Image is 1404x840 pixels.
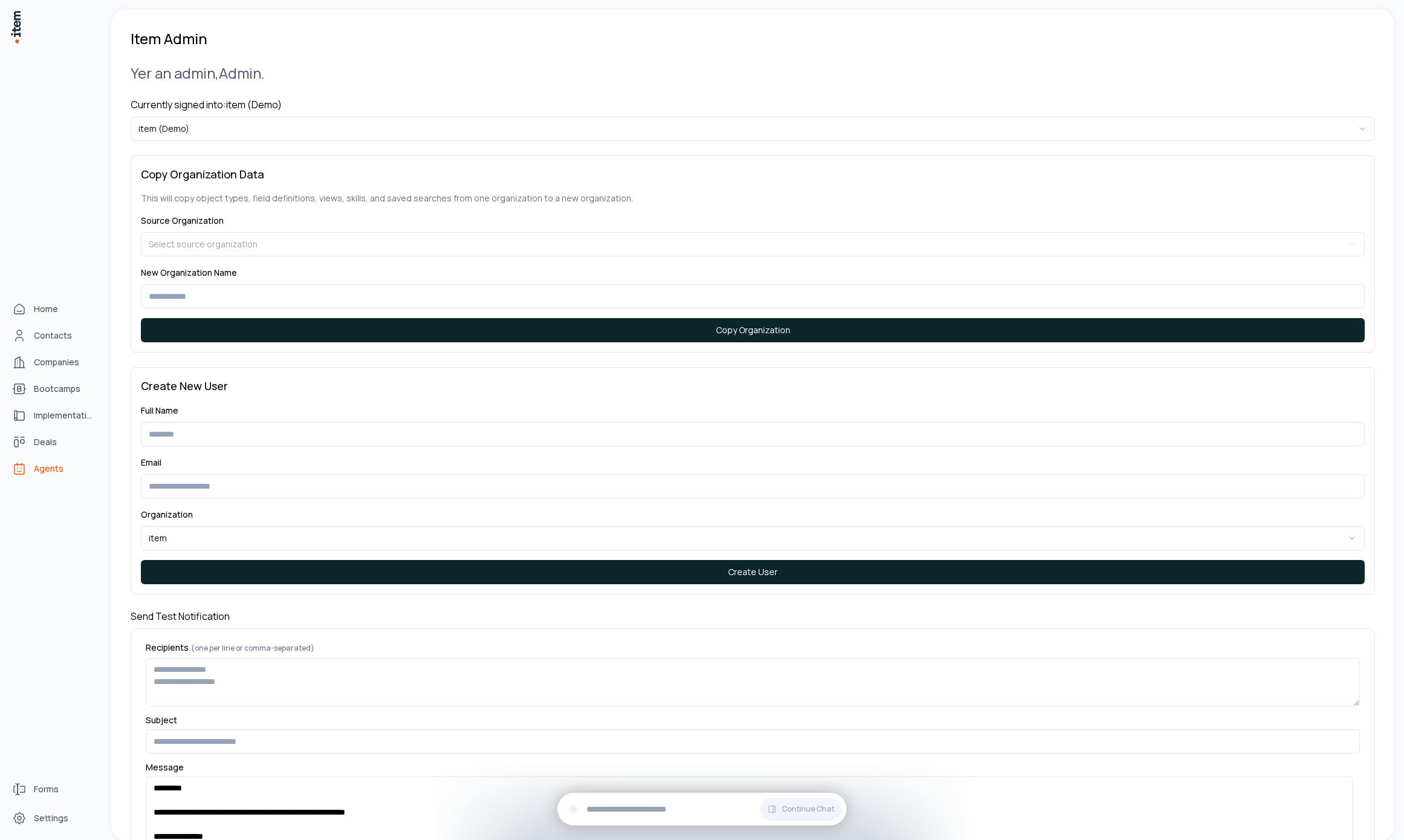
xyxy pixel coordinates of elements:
[191,643,314,653] span: (one per line or comma-separated)
[141,166,1365,183] h3: Copy Organization Data
[34,812,68,824] span: Settings
[7,777,99,801] a: Forms
[131,97,1375,112] h4: Currently signed into: item (Demo)
[7,297,99,321] a: Home
[34,783,59,795] span: Forms
[141,560,1365,584] button: Create User
[131,609,1375,623] h4: Send Test Notification
[760,798,842,821] button: Continue Chat
[131,63,1375,83] h2: Yer an admin, Admin .
[7,324,99,348] a: Contacts
[141,267,237,278] label: New Organization Name
[141,192,1365,204] p: This will copy object types, field definitions, views, skills, and saved searches from one organi...
[7,806,99,830] a: Settings
[34,356,79,368] span: Companies
[34,436,57,448] span: Deals
[146,763,1360,772] label: Message
[34,409,94,422] span: Implementations
[141,457,161,468] label: Email
[141,318,1365,342] button: Copy Organization
[10,10,22,44] img: Item Brain Logo
[141,215,224,226] label: Source Organization
[7,457,99,481] a: Agents
[34,330,72,342] span: Contacts
[141,509,193,520] label: Organization
[7,430,99,454] a: deals
[7,377,99,401] a: bootcamps
[782,804,834,814] span: Continue Chat
[146,716,1360,724] label: Subject
[141,377,1365,394] h3: Create New User
[7,350,99,374] a: Companies
[34,303,58,315] span: Home
[131,29,207,48] h1: Item Admin
[7,403,99,428] a: implementations
[146,643,1360,653] label: Recipients
[141,405,178,416] label: Full Name
[34,383,80,395] span: Bootcamps
[557,793,847,825] div: Continue Chat
[34,463,63,475] span: Agents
